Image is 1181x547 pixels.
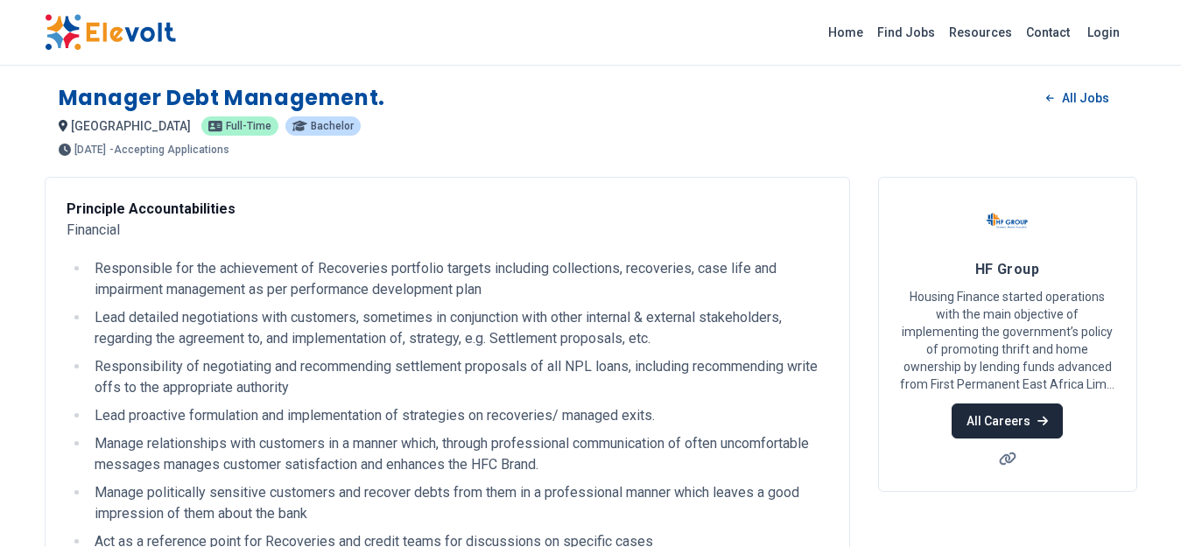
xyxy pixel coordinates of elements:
[67,199,828,241] p: Financial
[1077,15,1130,50] a: Login
[71,119,191,133] span: [GEOGRAPHIC_DATA]
[59,84,385,112] h1: Manager Debt Management.
[870,18,942,46] a: Find Jobs
[89,405,828,426] li: Lead proactive formulation and implementation of strategies on recoveries/ managed exits.
[109,144,229,155] p: - Accepting Applications
[74,144,106,155] span: [DATE]
[67,200,235,217] strong: Principle Accountabilities
[89,307,828,349] li: Lead detailed negotiations with customers, sometimes in conjunction with other internal & externa...
[952,403,1063,438] a: All Careers
[975,261,1040,277] span: HF Group
[45,14,176,51] img: Elevolt
[1032,85,1122,111] a: All Jobs
[1019,18,1077,46] a: Contact
[942,18,1019,46] a: Resources
[986,199,1030,242] img: HF Group
[900,288,1115,393] p: Housing Finance started operations with the main objective of implementing the government’s polic...
[89,433,828,475] li: Manage relationships with customers in a manner which, through professional communication of ofte...
[89,258,828,300] li: Responsible for the achievement of Recoveries portfolio targets including collections, recoveries...
[89,356,828,398] li: Responsibility of negotiating and recommending settlement proposals of all NPL loans, including r...
[89,482,828,524] li: Manage politically sensitive customers and recover debts from them in a professional manner which...
[311,121,354,131] span: Bachelor
[226,121,271,131] span: Full-time
[821,18,870,46] a: Home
